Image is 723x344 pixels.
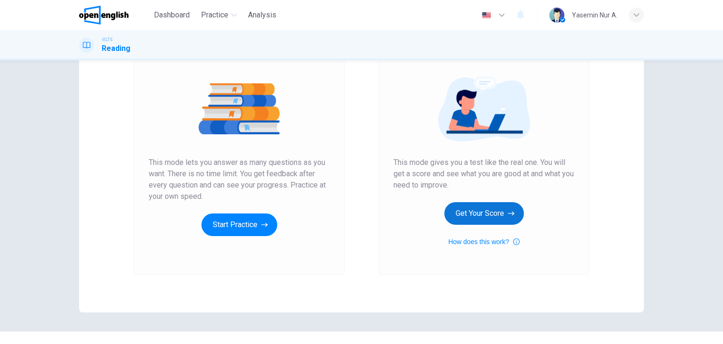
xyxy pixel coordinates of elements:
img: OpenEnglish logo [79,6,129,25]
img: Profile picture [549,8,564,23]
img: en [481,12,492,19]
button: How does this work? [448,236,519,247]
button: Dashboard [150,7,193,24]
button: Start Practice [201,213,277,236]
span: This mode gives you a test like the real one. You will get a score and see what you are good at a... [394,157,574,191]
button: Analysis [244,7,280,24]
span: This mode lets you answer as many questions as you want. There is no time limit. You get feedback... [149,157,329,202]
span: IELTS [102,36,112,43]
span: Practice [201,9,228,21]
span: Analysis [248,9,276,21]
div: Yasemin Nur A. [572,9,618,21]
button: Get Your Score [444,202,524,225]
button: Practice [197,7,241,24]
span: Dashboard [154,9,190,21]
h1: Reading [102,43,130,54]
a: OpenEnglish logo [79,6,150,25]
